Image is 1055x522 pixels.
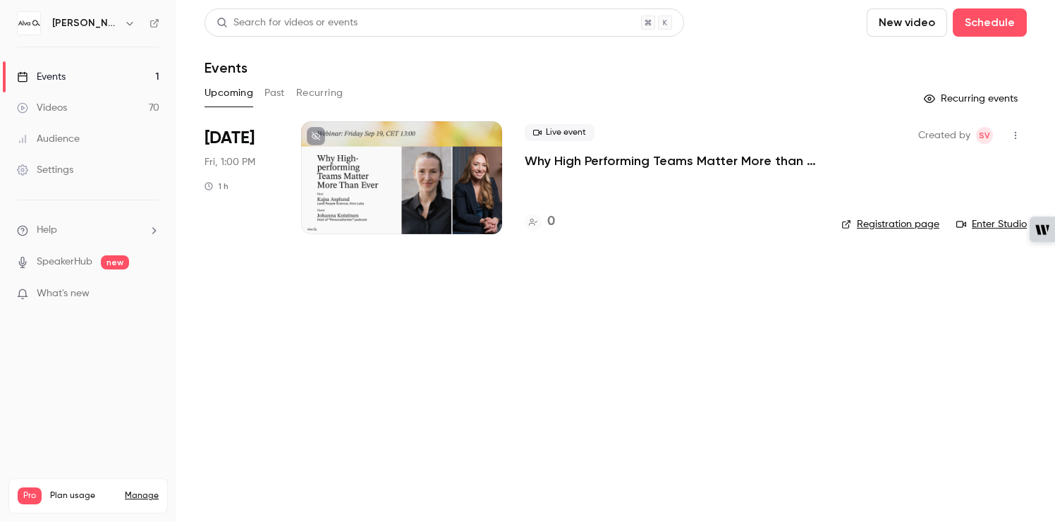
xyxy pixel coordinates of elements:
button: Past [264,82,285,104]
a: SpeakerHub [37,255,92,269]
div: Search for videos or events [217,16,358,30]
span: new [101,255,129,269]
span: SV [979,127,990,144]
div: Videos [17,101,67,115]
button: Recurring events [917,87,1027,110]
div: Audience [17,132,80,146]
span: What's new [37,286,90,301]
button: New video [867,8,947,37]
span: Help [37,223,57,238]
button: Recurring [296,82,343,104]
a: Manage [125,490,159,502]
iframe: Noticeable Trigger [142,288,159,301]
span: [DATE] [205,127,255,150]
h6: [PERSON_NAME] Labs [52,16,118,30]
span: Sara Vinell [976,127,993,144]
a: Registration page [841,217,939,231]
a: Why High Performing Teams Matter More than Ever [525,152,819,169]
h4: 0 [547,212,555,231]
img: Alva Labs [18,12,40,35]
a: 0 [525,212,555,231]
span: Fri, 1:00 PM [205,155,255,169]
span: Created by [918,127,970,144]
div: Events [17,70,66,84]
a: Enter Studio [956,217,1027,231]
h1: Events [205,59,248,76]
div: Settings [17,163,73,177]
span: Live event [525,124,594,141]
button: Schedule [953,8,1027,37]
span: Plan usage [50,490,116,502]
li: help-dropdown-opener [17,223,159,238]
div: 1 h [205,181,228,192]
button: Upcoming [205,82,253,104]
div: Sep 19 Fri, 1:00 PM (Europe/Stockholm) [205,121,279,234]
span: Pro [18,487,42,504]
